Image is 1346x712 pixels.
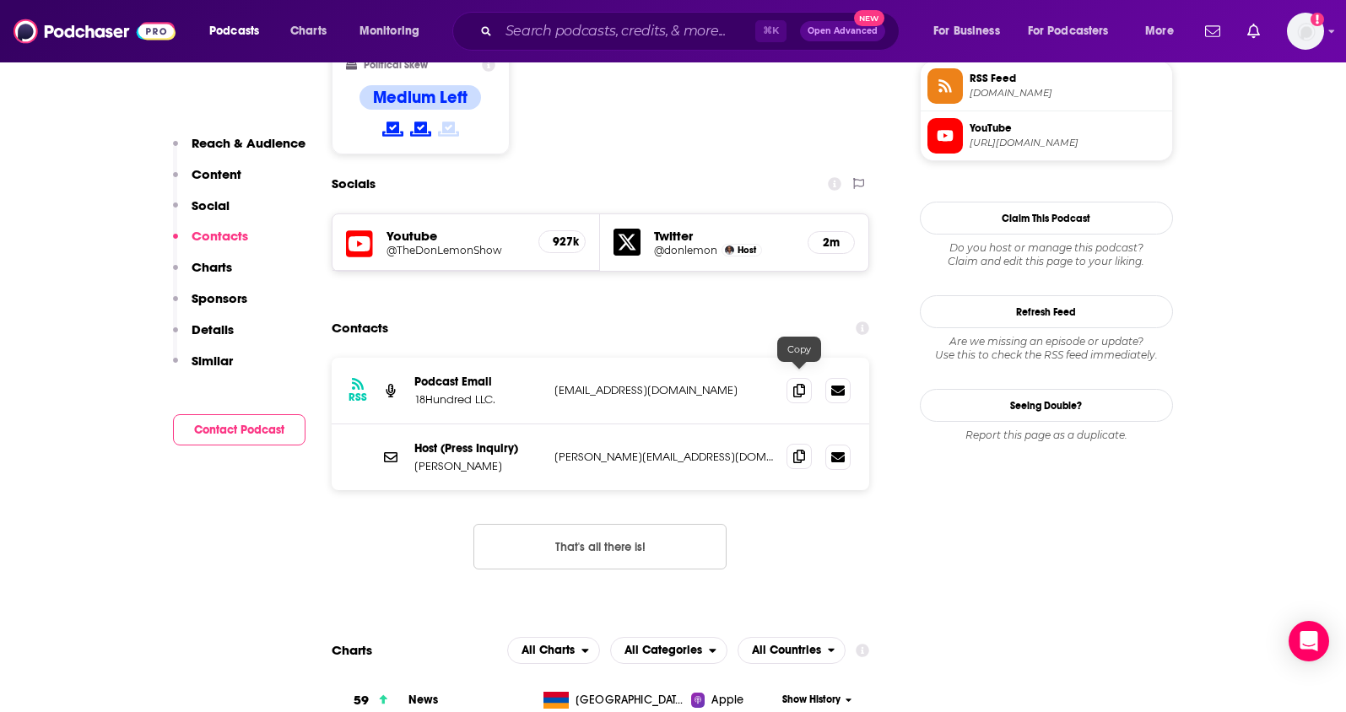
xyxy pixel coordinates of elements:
[922,18,1021,45] button: open menu
[970,121,1165,136] span: YouTube
[473,524,727,569] button: Nothing here.
[332,642,372,658] h2: Charts
[173,353,233,384] button: Similar
[927,118,1165,154] a: YouTube[URL][DOMAIN_NAME]
[738,637,846,664] button: open menu
[364,59,428,71] h2: Political Skew
[173,228,248,259] button: Contacts
[725,245,734,255] img: Don Lemon
[359,19,419,43] span: Monitoring
[387,228,526,244] h5: Youtube
[1311,13,1324,26] svg: Add a profile image
[173,414,305,445] button: Contact Podcast
[1287,13,1324,50] span: Logged in as kochristina
[279,18,337,45] a: Charts
[197,18,281,45] button: open menu
[414,375,541,389] p: Podcast Email
[192,197,230,213] p: Social
[808,27,878,35] span: Open Advanced
[332,312,388,344] h2: Contacts
[920,295,1173,328] button: Refresh Feed
[173,166,241,197] button: Content
[654,228,794,244] h5: Twitter
[1287,13,1324,50] button: Show profile menu
[554,450,774,464] p: [PERSON_NAME][EMAIL_ADDRESS][DOMAIN_NAME]
[537,692,691,709] a: [GEOGRAPHIC_DATA]
[854,10,884,26] span: New
[755,20,787,42] span: ⌘ K
[933,19,1000,43] span: For Business
[348,18,441,45] button: open menu
[927,68,1165,104] a: RSS Feed[DOMAIN_NAME]
[738,637,846,664] h2: Countries
[970,87,1165,100] span: feeds.megaphone.fm
[800,21,885,41] button: Open AdvancedNew
[1133,18,1195,45] button: open menu
[373,87,468,108] h4: Medium Left
[1028,19,1109,43] span: For Podcasters
[192,290,247,306] p: Sponsors
[920,202,1173,235] button: Claim This Podcast
[1241,17,1267,46] a: Show notifications dropdown
[349,391,367,404] h3: RSS
[654,244,717,256] a: @donlemon
[610,637,727,664] button: open menu
[920,335,1173,362] div: Are we missing an episode or update? Use this to check the RSS feed immediately.
[576,692,685,709] span: Armenia
[192,228,248,244] p: Contacts
[209,19,259,43] span: Podcasts
[468,12,916,51] div: Search podcasts, credits, & more...
[522,645,575,656] span: All Charts
[691,692,776,709] a: Apple
[408,693,439,707] a: News
[173,321,234,353] button: Details
[920,241,1173,268] div: Claim and edit this page to your liking.
[14,15,176,47] img: Podchaser - Follow, Share and Rate Podcasts
[173,259,232,290] button: Charts
[414,441,541,456] p: Host (Press Inquiry)
[332,168,376,200] h2: Socials
[173,197,230,229] button: Social
[507,637,600,664] h2: Platforms
[192,353,233,369] p: Similar
[173,290,247,321] button: Sponsors
[782,693,841,707] span: Show History
[173,135,305,166] button: Reach & Audience
[822,235,841,250] h5: 2m
[192,166,241,182] p: Content
[192,321,234,337] p: Details
[414,392,541,407] p: 18Hundred LLC.
[776,693,857,707] button: Show History
[387,244,526,256] a: @TheDonLemonShow
[1287,13,1324,50] img: User Profile
[738,245,756,256] span: Host
[499,18,755,45] input: Search podcasts, credits, & more...
[610,637,727,664] h2: Categories
[290,19,327,43] span: Charts
[920,241,1173,255] span: Do you host or manage this podcast?
[553,235,571,249] h5: 927k
[624,645,702,656] span: All Categories
[1145,19,1174,43] span: More
[192,135,305,151] p: Reach & Audience
[354,691,369,710] h3: 59
[554,383,774,397] p: [EMAIL_ADDRESS][DOMAIN_NAME]
[1017,18,1133,45] button: open menu
[970,137,1165,149] span: https://www.youtube.com/@TheDonLemonShow
[970,71,1165,86] span: RSS Feed
[1289,621,1329,661] div: Open Intercom Messenger
[920,429,1173,442] div: Report this page as a duplicate.
[414,459,541,473] p: [PERSON_NAME]
[1198,17,1227,46] a: Show notifications dropdown
[192,259,232,275] p: Charts
[711,692,743,709] span: Apple
[507,637,600,664] button: open menu
[777,337,821,362] div: Copy
[752,645,821,656] span: All Countries
[920,389,1173,422] a: Seeing Double?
